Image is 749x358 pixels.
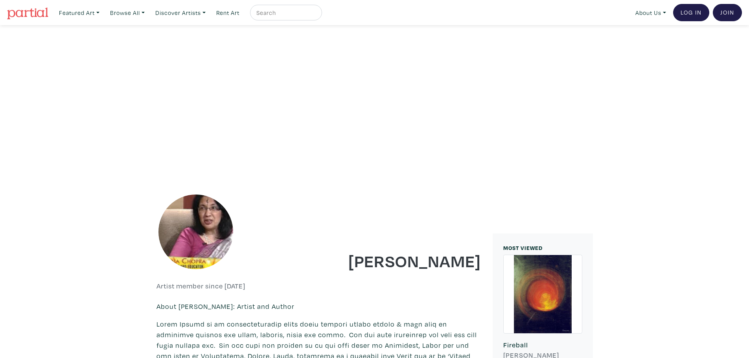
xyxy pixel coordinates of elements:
[156,301,481,312] p: About [PERSON_NAME]: Artist and Author
[156,282,245,290] h6: Artist member since [DATE]
[632,5,670,21] a: About Us
[152,5,209,21] a: Discover Artists
[503,244,543,252] small: MOST VIEWED
[503,341,582,349] h6: Fireball
[107,5,148,21] a: Browse All
[156,193,235,271] img: phpThumb.php
[256,8,315,18] input: Search
[713,4,742,21] a: Join
[324,250,481,271] h1: [PERSON_NAME]
[673,4,709,21] a: Log In
[55,5,103,21] a: Featured Art
[213,5,243,21] a: Rent Art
